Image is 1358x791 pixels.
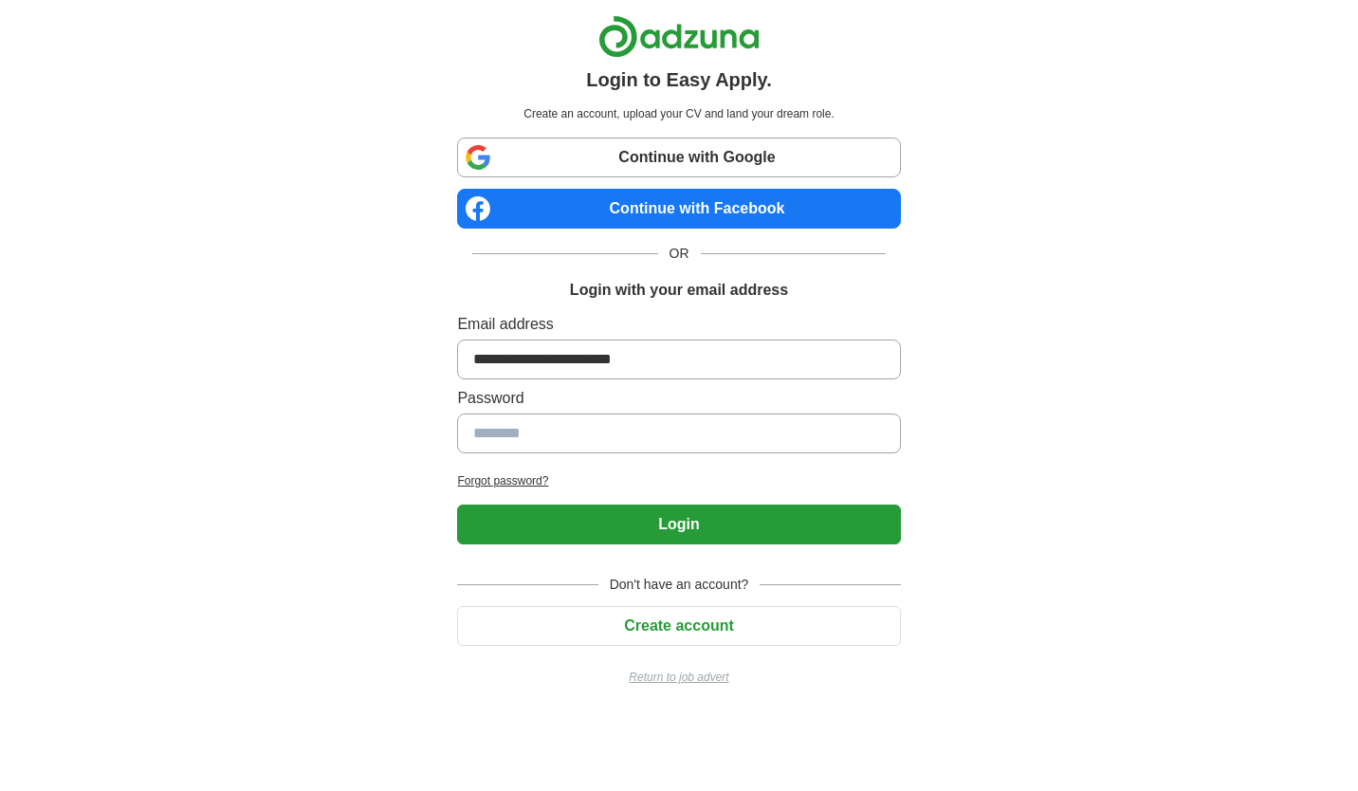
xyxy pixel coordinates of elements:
[457,617,900,634] a: Create account
[461,105,896,122] p: Create an account, upload your CV and land your dream role.
[457,472,900,489] a: Forgot password?
[658,244,701,264] span: OR
[598,15,760,58] img: Adzuna logo
[457,669,900,686] a: Return to job advert
[570,279,788,302] h1: Login with your email address
[598,575,761,595] span: Don't have an account?
[586,65,772,94] h1: Login to Easy Apply.
[457,313,900,336] label: Email address
[457,387,900,410] label: Password
[457,138,900,177] a: Continue with Google
[457,606,900,646] button: Create account
[457,505,900,544] button: Login
[457,189,900,229] a: Continue with Facebook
